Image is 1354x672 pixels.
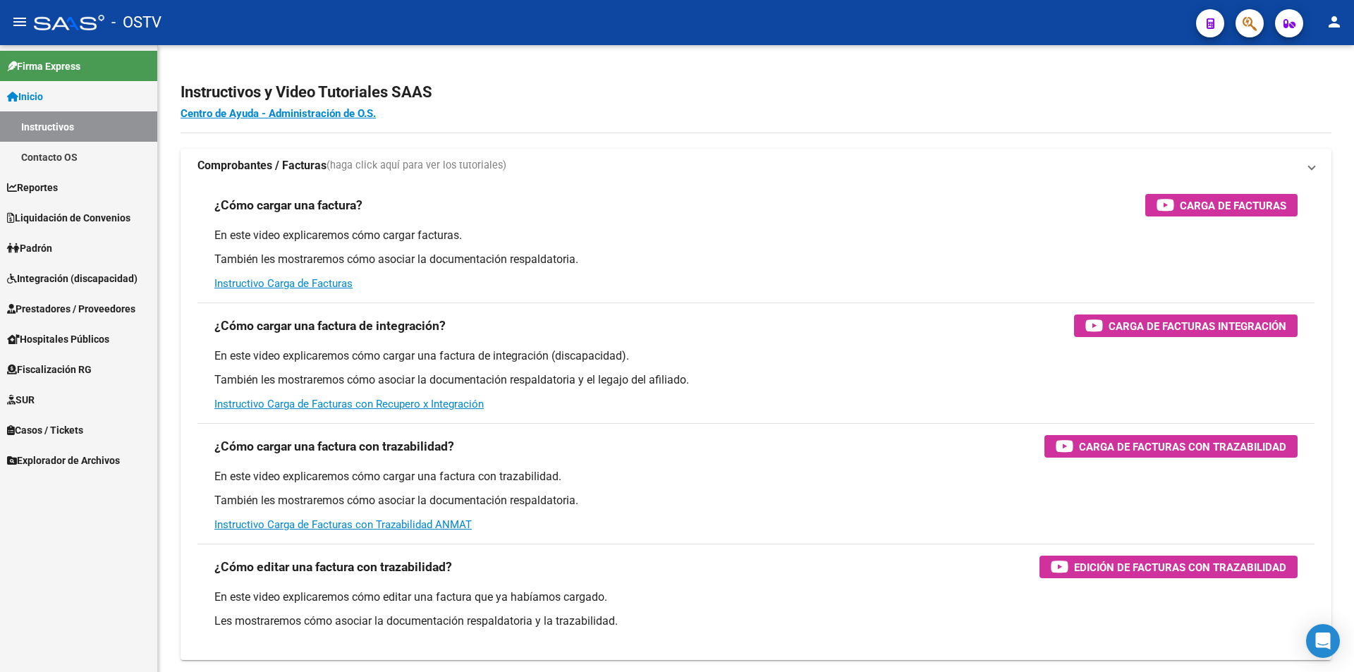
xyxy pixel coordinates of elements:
h3: ¿Cómo editar una factura con trazabilidad? [214,557,452,577]
span: - OSTV [111,7,161,38]
mat-icon: menu [11,13,28,30]
span: Explorador de Archivos [7,453,120,468]
span: Liquidación de Convenios [7,210,130,226]
span: Carga de Facturas Integración [1109,317,1286,335]
p: En este video explicaremos cómo cargar facturas. [214,228,1298,243]
span: Padrón [7,240,52,256]
div: Open Intercom Messenger [1306,624,1340,658]
span: Edición de Facturas con Trazabilidad [1074,558,1286,576]
h3: ¿Cómo cargar una factura? [214,195,362,215]
a: Instructivo Carga de Facturas con Recupero x Integración [214,398,484,410]
h3: ¿Cómo cargar una factura con trazabilidad? [214,436,454,456]
span: Firma Express [7,59,80,74]
span: Carga de Facturas [1180,197,1286,214]
button: Carga de Facturas Integración [1074,314,1298,337]
p: En este video explicaremos cómo cargar una factura de integración (discapacidad). [214,348,1298,364]
p: También les mostraremos cómo asociar la documentación respaldatoria. [214,252,1298,267]
span: Prestadores / Proveedores [7,301,135,317]
button: Carga de Facturas [1145,194,1298,216]
span: Reportes [7,180,58,195]
button: Edición de Facturas con Trazabilidad [1039,556,1298,578]
span: (haga click aquí para ver los tutoriales) [327,158,506,173]
p: En este video explicaremos cómo editar una factura que ya habíamos cargado. [214,589,1298,605]
span: Inicio [7,89,43,104]
button: Carga de Facturas con Trazabilidad [1044,435,1298,458]
div: Comprobantes / Facturas(haga click aquí para ver los tutoriales) [181,183,1331,660]
span: SUR [7,392,35,408]
p: También les mostraremos cómo asociar la documentación respaldatoria y el legajo del afiliado. [214,372,1298,388]
h2: Instructivos y Video Tutoriales SAAS [181,79,1331,106]
p: Les mostraremos cómo asociar la documentación respaldatoria y la trazabilidad. [214,613,1298,629]
strong: Comprobantes / Facturas [197,158,327,173]
p: También les mostraremos cómo asociar la documentación respaldatoria. [214,493,1298,508]
a: Instructivo Carga de Facturas [214,277,353,290]
h3: ¿Cómo cargar una factura de integración? [214,316,446,336]
p: En este video explicaremos cómo cargar una factura con trazabilidad. [214,469,1298,484]
span: Integración (discapacidad) [7,271,138,286]
span: Fiscalización RG [7,362,92,377]
a: Centro de Ayuda - Administración de O.S. [181,107,376,120]
span: Casos / Tickets [7,422,83,438]
mat-icon: person [1326,13,1343,30]
mat-expansion-panel-header: Comprobantes / Facturas(haga click aquí para ver los tutoriales) [181,149,1331,183]
span: Hospitales Públicos [7,331,109,347]
a: Instructivo Carga de Facturas con Trazabilidad ANMAT [214,518,472,531]
span: Carga de Facturas con Trazabilidad [1079,438,1286,456]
